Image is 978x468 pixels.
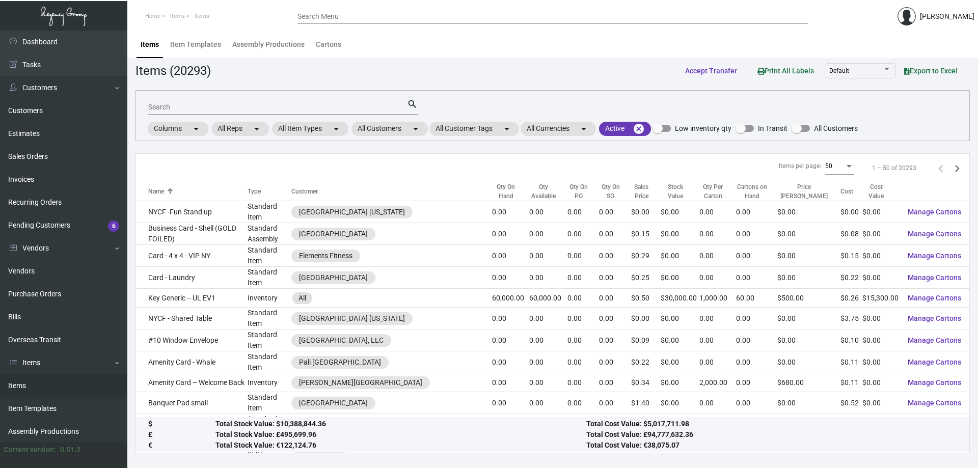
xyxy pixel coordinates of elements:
td: 0.00 [492,373,529,392]
span: Items [195,13,209,19]
div: Total Stock Value: €122,124.76 [215,441,586,451]
td: $0.00 [661,329,699,351]
td: $500.00 [777,289,840,308]
button: Manage Cartons [900,203,969,221]
td: $0.00 [661,201,699,223]
div: £ [148,430,215,441]
td: 0.00 [492,267,529,289]
td: Card - 4 x 4 - VIP NY [136,245,248,267]
td: $0.09 [631,329,661,351]
div: Sales Price [631,182,661,201]
div: [GEOGRAPHIC_DATA], LLC [299,335,384,346]
button: Manage Cartons [900,394,969,412]
td: 60,000.00 [492,289,529,308]
td: 0.00 [736,414,777,436]
div: Total Stock Value: £495,699.96 [215,430,586,441]
td: 0.00 [567,289,600,308]
td: $2.92 [840,414,862,436]
td: $3.75 [840,308,862,329]
td: 0.00 [699,308,736,329]
mat-chip: Active [599,122,651,136]
div: Qty On SO [599,182,631,201]
div: Qty On PO [567,182,590,201]
td: 0.00 [699,351,736,373]
mat-icon: search [407,98,418,111]
td: 0.00 [567,267,600,289]
td: $0.50 [631,289,661,308]
td: $1.40 [631,392,661,414]
td: $0.00 [661,267,699,289]
div: Qty On SO [599,182,621,201]
td: 0.00 [529,223,567,245]
td: 0.00 [529,351,567,373]
div: Qty Per Carton [699,182,727,201]
td: Standard Assembly [248,223,291,245]
div: Assembly Productions [232,39,305,50]
div: Total Stock Value: $10,388,844.36 [215,419,586,430]
td: Banquet Pad small [136,392,248,414]
td: 0.00 [699,392,736,414]
td: $0.00 [631,308,661,329]
mat-icon: cancel [633,123,645,135]
td: 1,000.00 [699,289,736,308]
div: Items per page: [779,161,821,171]
div: Cartons on Hand [736,182,768,201]
td: $0.26 [840,289,862,308]
mat-chip: Columns [148,122,208,136]
td: $0.00 [862,245,900,267]
td: 0.00 [492,245,529,267]
td: $0.00 [777,329,840,351]
td: Amenity Card – Welcome Back [136,373,248,392]
td: $0.00 [862,329,900,351]
td: 0.00 [492,308,529,329]
td: Standard Item [248,351,291,373]
td: Inventory [248,289,291,308]
span: 50 [825,162,832,170]
span: Print All Labels [757,67,814,75]
td: 0.00 [599,267,631,289]
div: [GEOGRAPHIC_DATA] [US_STATE] [299,207,405,217]
div: Cost Value [862,182,890,201]
td: Key Generic -- UL EV1 [136,289,248,308]
span: All Customers [814,122,858,134]
td: 0.00 [492,201,529,223]
button: Accept Transfer [677,62,745,80]
span: Manage Cartons [908,273,961,282]
div: Qty Available [529,182,567,201]
mat-icon: arrow_drop_down [410,123,422,135]
div: Total Cost Value: £94,777,632.36 [586,430,957,441]
td: $0.00 [777,267,840,289]
td: 0.00 [599,392,631,414]
span: Export to Excel [904,67,958,75]
div: Elements Fitness [299,251,352,261]
td: 0.00 [567,414,600,436]
td: 0.00 [567,201,600,223]
td: Standard Item [248,414,291,436]
td: 0.00 [599,373,631,392]
td: $0.00 [661,392,699,414]
div: Qty Available [529,182,558,201]
div: € [148,441,215,451]
td: 0.00 [699,267,736,289]
span: Manage Cartons [908,336,961,344]
td: $0.00 [862,414,900,436]
div: Item Templates [170,39,221,50]
td: 60.00 [736,289,777,308]
td: $0.00 [862,392,900,414]
td: Inventory [248,373,291,392]
span: Manage Cartons [908,378,961,387]
td: 0.00 [529,329,567,351]
div: Items (20293) [135,62,211,80]
div: Cartons on Hand [736,182,777,201]
td: 0.00 [736,373,777,392]
div: Qty On Hand [492,182,520,201]
span: Manage Cartons [908,399,961,407]
td: 0.00 [567,329,600,351]
td: 0.00 [699,245,736,267]
div: [GEOGRAPHIC_DATA] [299,398,368,408]
div: Name [148,187,248,196]
button: Manage Cartons [900,353,969,371]
td: $0.00 [661,414,699,436]
td: $0.15 [840,245,862,267]
button: Manage Cartons [900,225,969,243]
